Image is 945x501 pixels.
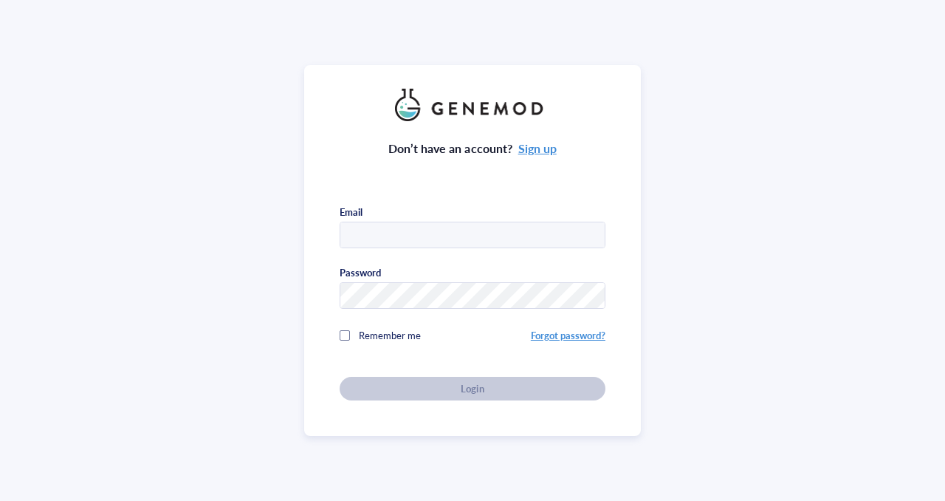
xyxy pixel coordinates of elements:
div: Don’t have an account? [388,139,557,158]
img: genemod_logo_light-BcqUzbGq.png [395,89,550,121]
div: Email [340,205,362,219]
a: Sign up [518,140,557,157]
span: Remember me [359,328,421,342]
a: Forgot password? [531,328,605,342]
div: Password [340,266,381,279]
